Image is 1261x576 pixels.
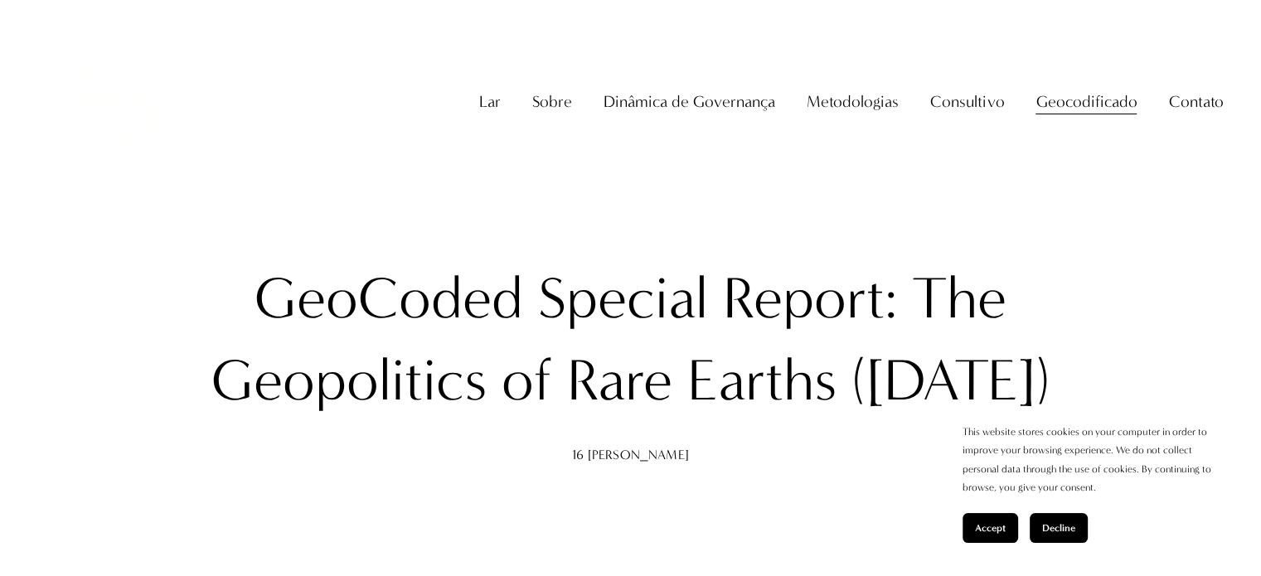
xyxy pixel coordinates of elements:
a: lista suspensa de pastas [807,85,899,118]
a: lista suspensa de pastas [930,85,1004,118]
font: Sobre [532,92,572,111]
button: Decline [1030,513,1088,543]
a: lista suspensa de pastas [604,85,775,118]
img: Christopher Sanchez & Co. [38,25,191,177]
font: Metodologias [807,92,899,111]
p: This website stores cookies on your computer in order to improve your browsing experience. We do ... [963,423,1228,496]
font: Dinâmica de Governança [604,92,775,111]
span: Decline [1042,522,1075,534]
font: Geocodificado [1035,92,1137,111]
section: Cookie banner [946,406,1244,559]
font: 16 [PERSON_NAME] [572,447,689,462]
a: lista suspensa de pastas [1168,85,1223,118]
font: Consultivo [930,92,1004,111]
a: Lar [479,85,501,118]
span: Accept [975,522,1006,534]
a: lista suspensa de pastas [532,85,572,118]
font: Lar [479,92,501,111]
h1: GeoCoded Special Report: The Geopolitics of Rare Earths ([DATE]) [162,258,1099,422]
font: Contato [1168,92,1223,111]
button: Accept [963,513,1018,543]
a: lista suspensa de pastas [1035,85,1137,118]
